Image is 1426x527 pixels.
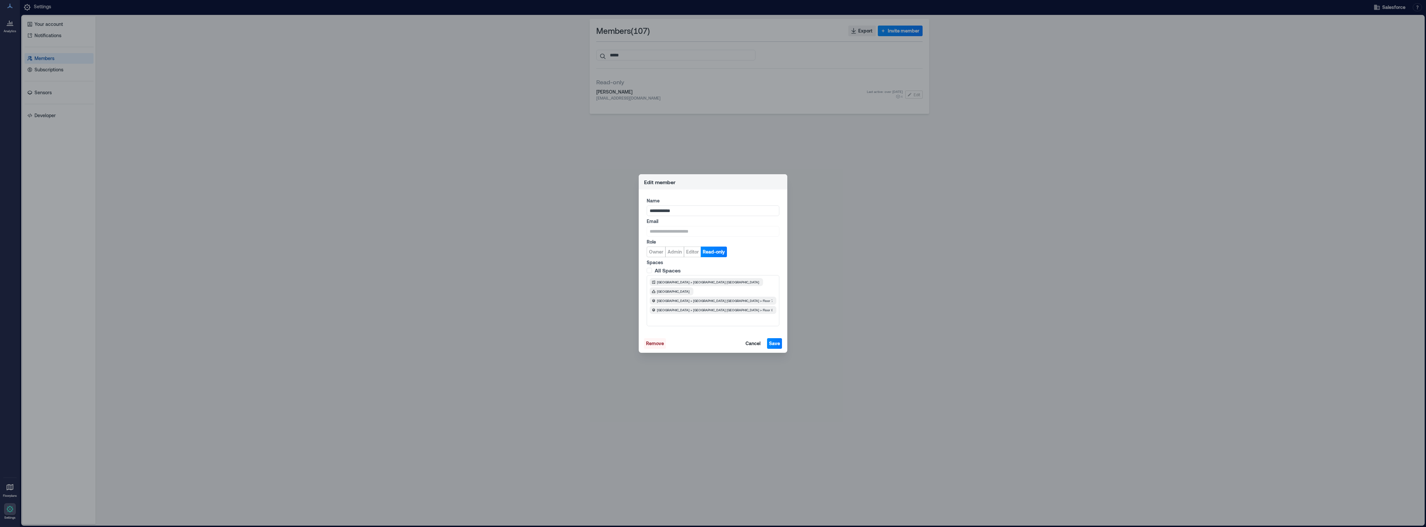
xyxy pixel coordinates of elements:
label: Email [647,218,778,225]
button: Admin [665,247,684,257]
button: Save [767,338,782,349]
span: [GEOGRAPHIC_DATA] > [GEOGRAPHIC_DATA] [GEOGRAPHIC_DATA] > Floor 7 - [GEOGRAPHIC_DATA] [657,298,772,303]
span: Editor [686,249,699,255]
button: Owner [647,247,666,257]
span: Cancel [745,340,760,347]
span: Remove [646,340,664,347]
span: [GEOGRAPHIC_DATA] > [GEOGRAPHIC_DATA] [GEOGRAPHIC_DATA] [657,279,759,285]
span: [GEOGRAPHIC_DATA] > [GEOGRAPHIC_DATA] [GEOGRAPHIC_DATA] > Floor 8 - [GEOGRAPHIC_DATA] [657,307,772,313]
label: Name [647,197,778,204]
button: Read-only [701,247,727,257]
button: Remove [644,338,666,349]
span: All Spaces [655,267,681,274]
header: Edit member [639,174,787,189]
span: Admin [668,249,682,255]
button: Cancel [744,338,762,349]
label: Role [647,239,778,245]
button: Editor [684,247,701,257]
span: Read-only [703,249,725,255]
span: Save [769,340,780,347]
span: Owner [649,249,663,255]
label: Spaces [647,259,778,266]
span: [GEOGRAPHIC_DATA] [657,289,689,294]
